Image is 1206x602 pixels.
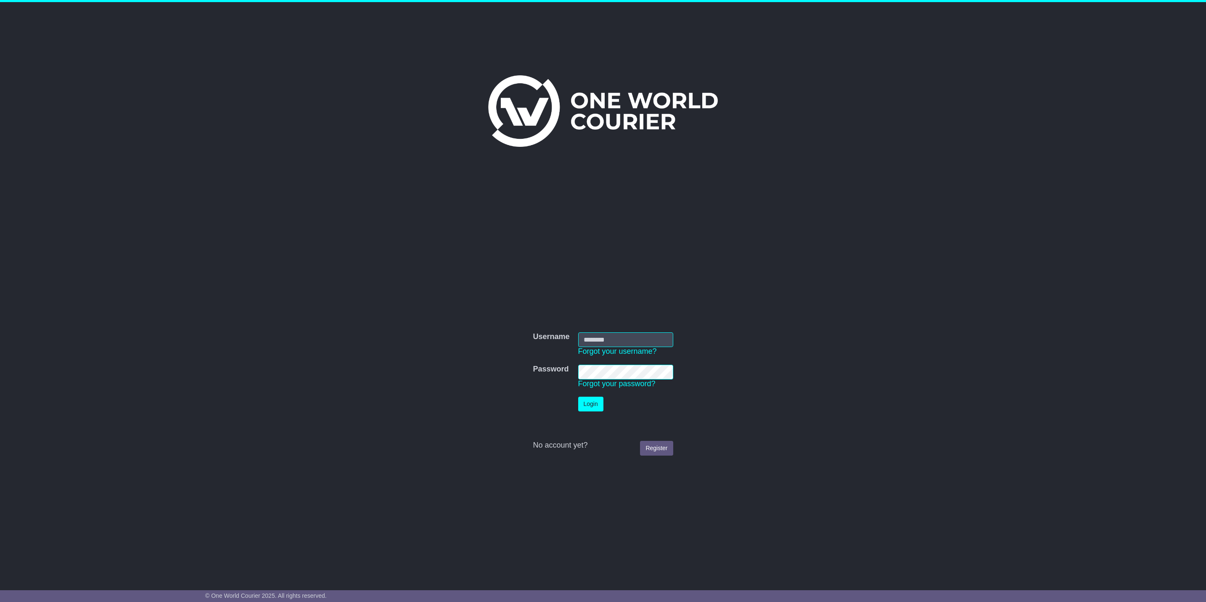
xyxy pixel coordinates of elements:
[533,365,569,374] label: Password
[533,332,569,342] label: Username
[640,441,673,456] a: Register
[578,379,656,388] a: Forgot your password?
[533,441,673,450] div: No account yet?
[578,347,657,355] a: Forgot your username?
[578,397,603,411] button: Login
[488,75,718,147] img: One World
[205,592,327,599] span: © One World Courier 2025. All rights reserved.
